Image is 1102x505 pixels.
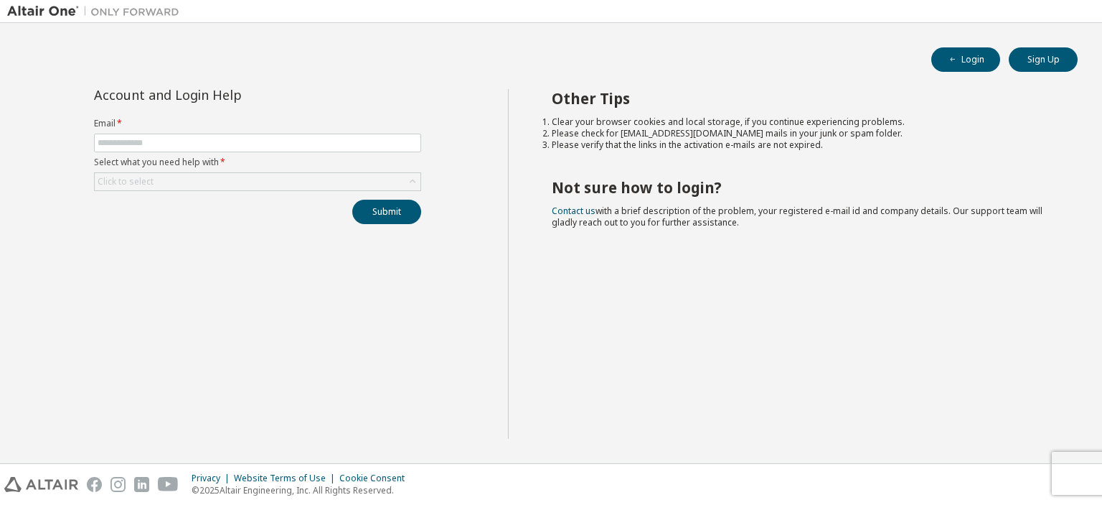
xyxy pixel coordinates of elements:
img: facebook.svg [87,477,102,492]
li: Please verify that the links in the activation e-mails are not expired. [552,139,1052,151]
div: Privacy [192,473,234,484]
label: Select what you need help with [94,157,421,168]
h2: Other Tips [552,89,1052,108]
div: Click to select [95,173,420,190]
button: Login [931,47,1000,72]
h2: Not sure how to login? [552,178,1052,197]
label: Email [94,118,421,129]
img: altair_logo.svg [4,477,78,492]
img: instagram.svg [110,477,126,492]
p: © 2025 Altair Engineering, Inc. All Rights Reserved. [192,484,413,496]
div: Click to select [98,176,154,187]
button: Sign Up [1009,47,1078,72]
div: Cookie Consent [339,473,413,484]
img: Altair One [7,4,187,19]
li: Clear your browser cookies and local storage, if you continue experiencing problems. [552,116,1052,128]
img: linkedin.svg [134,477,149,492]
span: with a brief description of the problem, your registered e-mail id and company details. Our suppo... [552,205,1042,228]
img: youtube.svg [158,477,179,492]
button: Submit [352,200,421,224]
div: Account and Login Help [94,89,356,101]
li: Please check for [EMAIL_ADDRESS][DOMAIN_NAME] mails in your junk or spam folder. [552,128,1052,139]
a: Contact us [552,205,595,217]
div: Website Terms of Use [234,473,339,484]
